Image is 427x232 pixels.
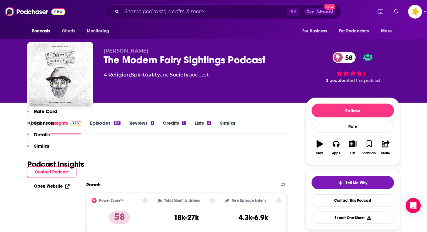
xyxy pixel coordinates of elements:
[151,121,154,125] div: 1
[338,180,343,185] img: tell me why sparkle
[377,25,400,37] button: open menu
[34,184,70,189] a: Open Website
[86,182,101,188] h2: Reach
[375,6,386,17] a: Show notifications dropdown
[332,151,340,155] div: Apps
[406,198,421,213] div: Open Intercom Messenger
[29,43,92,106] img: The Modern Fairy Sightings Podcast
[129,120,154,134] a: Reviews1
[232,198,266,203] h2: New Episode Listens
[302,27,327,36] span: For Business
[34,132,50,138] p: Details
[87,27,109,36] span: Monitoring
[362,151,376,155] div: Bookmark
[239,213,268,222] h3: 4.3k-6.9k
[328,136,344,159] button: Apps
[58,25,79,37] a: Charts
[381,151,390,155] div: Share
[408,5,422,19] button: Show profile menu
[182,121,185,125] div: 1
[344,136,361,159] button: List
[99,198,124,203] h2: Power Score™
[131,72,160,78] a: Spirituality
[377,136,394,159] button: Share
[207,121,211,125] div: 4
[381,27,392,36] span: More
[5,6,65,18] img: Podchaser - Follow, Share and Rate Podcasts
[350,151,355,155] div: List
[90,120,120,134] a: Episodes118
[306,48,400,87] div: 58 3 peoplerated this podcast
[304,8,336,15] button: Open AdvancedNew
[312,120,394,133] div: Rate
[104,4,341,19] div: Search podcasts, credits, & more...
[361,136,377,159] button: Bookmark
[104,71,209,79] div: A podcast
[122,7,287,17] input: Search podcasts, credits, & more...
[62,27,76,36] span: Charts
[114,121,120,125] div: 118
[32,27,50,36] span: Podcasts
[27,166,76,178] button: Contact Podcast
[408,5,422,19] img: User Profile
[312,212,394,224] button: Export One-Sheet
[108,72,130,78] a: Religion
[391,6,401,17] a: Show notifications dropdown
[34,120,55,126] p: Sponsors
[339,27,369,36] span: For Podcasters
[82,25,117,37] button: open menu
[333,52,356,63] a: 58
[312,136,328,159] button: Play
[312,104,394,117] button: Follow
[326,78,344,83] span: 3 people
[109,211,130,224] p: 58
[344,78,380,83] span: rated this podcast
[339,52,356,63] span: 58
[170,72,188,78] a: Society
[163,120,185,134] a: Credits1
[287,8,299,16] span: ⌘ K
[130,72,131,78] span: ,
[220,120,235,134] a: Similar
[408,5,422,19] span: Logged in as Spreaker_Prime
[104,48,149,54] span: [PERSON_NAME]
[27,143,49,155] button: Similar
[316,151,323,155] div: Play
[164,198,200,203] h2: Total Monthly Listens
[307,10,333,13] span: Open Advanced
[174,213,199,222] h3: 18k-27k
[160,72,170,78] span: and
[312,176,394,189] button: tell me why sparkleTell Me Why
[27,120,55,132] button: Sponsors
[194,120,211,134] a: Lists4
[27,132,50,143] button: Details
[346,180,367,185] span: Tell Me Why
[312,194,394,207] a: Contact This Podcast
[27,25,59,37] button: open menu
[298,25,335,37] button: open menu
[324,4,335,10] span: New
[335,25,378,37] button: open menu
[34,143,49,149] p: Similar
